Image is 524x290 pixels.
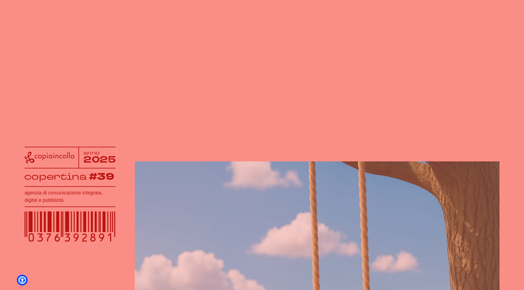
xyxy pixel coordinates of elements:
[24,170,87,183] tspan: copertina
[83,149,100,156] tspan: anno
[89,170,115,183] tspan: #39
[25,189,116,204] h1: agenzia di comunicazione integrata, digital e pubblicità
[83,154,116,166] tspan: 2025
[18,276,26,284] a: Open Accessibility Menu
